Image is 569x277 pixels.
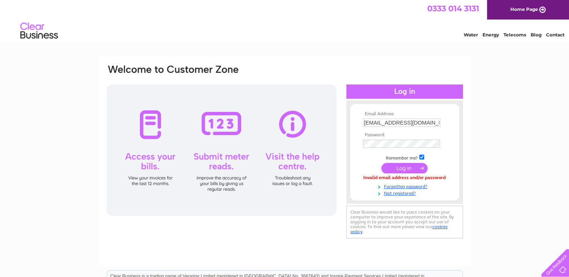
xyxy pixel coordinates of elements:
a: Blog [531,32,542,38]
div: Clear Business would like to place cookies on your computer to improve your experience of the sit... [346,206,463,238]
a: Contact [546,32,564,38]
div: Clear Business is a trading name of Verastar Limited (registered in [GEOGRAPHIC_DATA] No. 3667643... [107,4,463,36]
a: Water [464,32,478,38]
a: Forgotten password? [363,182,448,190]
a: Not registered? [363,189,448,196]
td: Remember me? [361,154,448,161]
th: Password: [361,132,448,138]
img: logo.png [20,20,58,42]
input: Submit [381,163,428,173]
a: cookies policy [351,224,448,234]
div: Invalid email address and/or password [363,175,446,181]
a: Telecoms [504,32,526,38]
th: Email Address: [361,111,448,117]
a: 0333 014 3131 [427,4,479,13]
a: Energy [483,32,499,38]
